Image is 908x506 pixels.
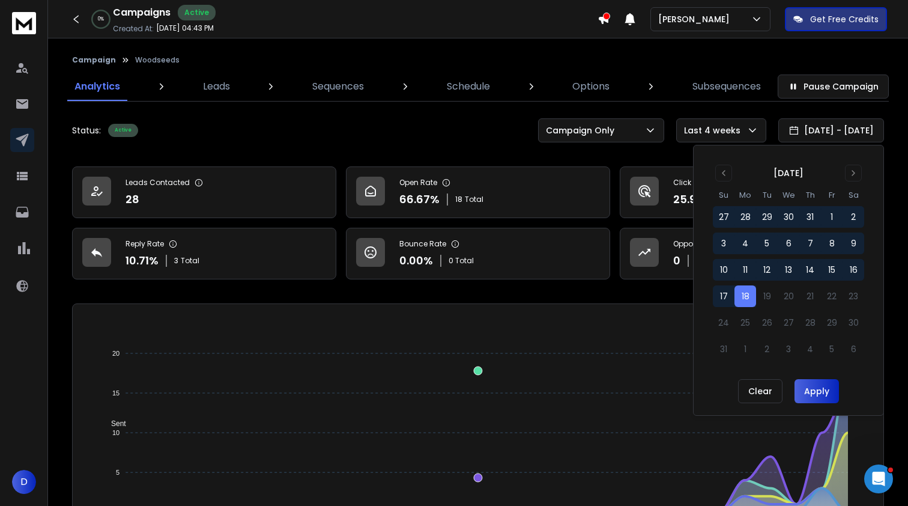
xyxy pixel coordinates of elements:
p: Open Rate [399,178,437,187]
p: Reply Rate [126,239,164,249]
button: 9 [843,233,864,254]
p: Analytics [74,79,120,94]
tspan: 20 [112,350,120,357]
button: [DATE] - [DATE] [778,118,884,142]
a: Analytics [67,72,127,101]
th: Thursday [799,189,821,201]
p: Sequences [312,79,364,94]
button: 7 [799,233,821,254]
button: 30 [778,206,799,228]
p: 0 [673,252,680,269]
p: 0 % [98,16,104,23]
a: Opportunities0$0 [620,228,884,279]
a: Reply Rate10.71%3Total [72,228,336,279]
p: Get Free Credits [810,13,879,25]
button: Campaign [72,55,116,65]
div: Active [178,5,216,20]
span: Total [465,195,483,204]
div: [DATE] [773,167,804,179]
button: 16 [843,259,864,281]
button: 3 [713,233,734,254]
p: Click Rate [673,178,710,187]
h1: Campaigns [113,5,171,20]
p: Schedule [447,79,490,94]
button: 29 [756,206,778,228]
button: Go to previous month [715,165,732,181]
a: Subsequences [685,72,768,101]
button: 17 [713,285,734,307]
tspan: 15 [112,389,120,397]
button: 28 [734,206,756,228]
button: 31 [799,206,821,228]
span: Sent [102,419,126,428]
button: 14 [799,259,821,281]
button: 15 [821,259,843,281]
button: 8 [821,233,843,254]
tspan: 5 [116,469,120,476]
a: Open Rate66.67%18Total [346,166,610,218]
span: 3 [174,256,178,266]
p: 10.71 % [126,252,159,269]
tspan: 10 [112,429,120,436]
p: 0 Total [449,256,474,266]
p: Woodseeds [135,55,180,65]
button: 6 [778,233,799,254]
p: Leads Contacted [126,178,190,187]
p: Last 4 weeks [684,124,745,136]
a: Sequences [305,72,371,101]
p: 66.67 % [399,191,440,208]
p: 28 [126,191,139,208]
a: Leads Contacted28 [72,166,336,218]
span: Total [181,256,199,266]
a: Bounce Rate0.00%0 Total [346,228,610,279]
th: Friday [821,189,843,201]
button: 11 [734,259,756,281]
p: Campaign Only [546,124,619,136]
th: Monday [734,189,756,201]
button: 2 [843,206,864,228]
button: Apply [795,379,839,403]
th: Tuesday [756,189,778,201]
button: Go to next month [845,165,862,181]
button: Get Free Credits [785,7,887,31]
p: Created At: [113,24,154,34]
p: Options [572,79,610,94]
a: Schedule [440,72,497,101]
button: 13 [778,259,799,281]
th: Saturday [843,189,864,201]
a: Click Rate25.93%7Total [620,166,884,218]
div: Active [108,124,138,137]
a: Options [565,72,617,101]
a: Leads [196,72,237,101]
p: Subsequences [692,79,761,94]
button: 5 [756,233,778,254]
th: Sunday [713,189,734,201]
th: Wednesday [778,189,799,201]
button: 27 [713,206,734,228]
button: Clear [738,379,782,403]
p: Leads [203,79,230,94]
button: 10 [713,259,734,281]
p: 0.00 % [399,252,433,269]
button: 4 [734,233,756,254]
img: logo [12,12,36,34]
button: 12 [756,259,778,281]
p: Opportunities [673,239,722,249]
iframe: Intercom live chat [864,465,893,493]
button: 18 [734,285,756,307]
p: Bounce Rate [399,239,446,249]
span: 18 [455,195,462,204]
button: D [12,470,36,494]
button: Pause Campaign [778,75,889,99]
p: 25.93 % [673,191,712,208]
button: 1 [821,206,843,228]
p: [DATE] 04:43 PM [156,23,214,33]
p: Status: [72,124,101,136]
p: [PERSON_NAME] [658,13,734,25]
